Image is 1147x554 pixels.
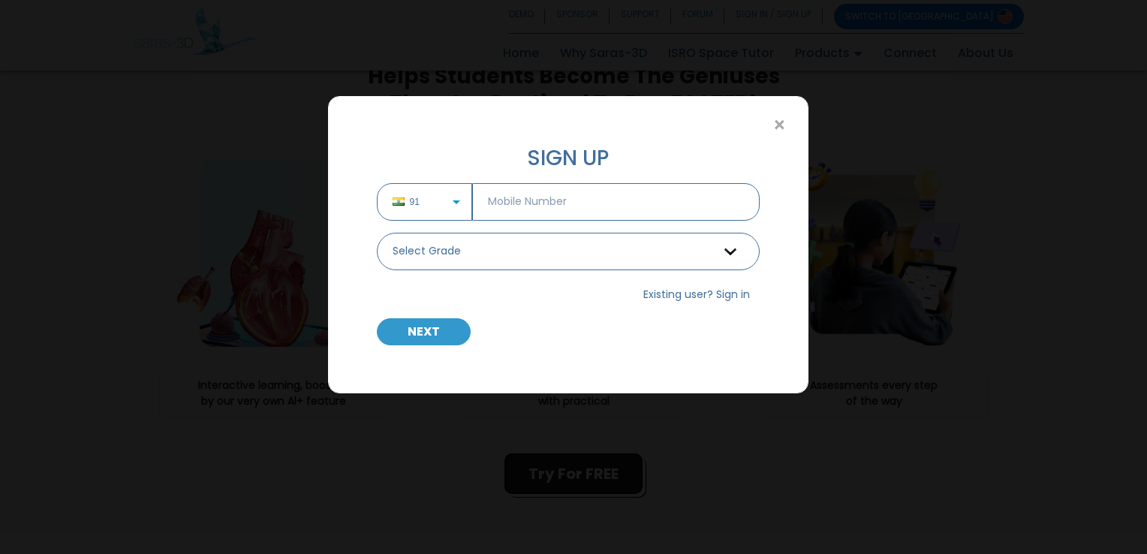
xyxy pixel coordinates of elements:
[377,146,760,171] h3: SIGN UP
[766,112,793,138] button: Close
[472,183,760,221] input: Mobile Number
[773,116,786,135] span: ×
[634,282,760,306] button: Existing user? Sign in
[377,318,471,345] button: NEXT
[410,195,436,209] span: 91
